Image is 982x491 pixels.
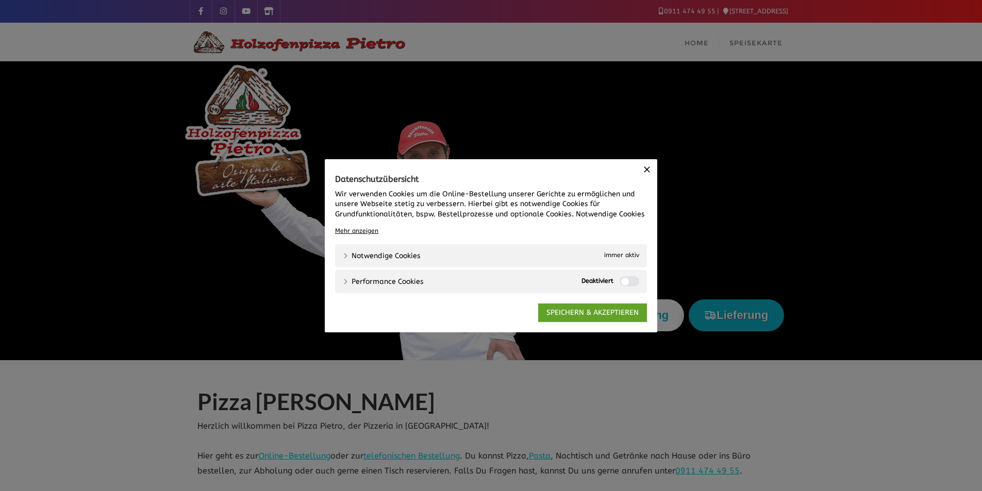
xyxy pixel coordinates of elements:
a: SPEICHERN & AKZEPTIEREN [538,303,647,321]
a: Mehr anzeigen [335,226,378,235]
a: Performance Cookies [343,276,424,286]
span: immer aktiv [604,250,639,261]
div: Wir verwenden Cookies um die Online-Bestellung unserer Gerichte zu ermöglichen und unsere Webseit... [335,189,647,229]
a: Notwendige Cookies [343,250,421,261]
h4: Datenschutzübersicht [335,175,647,184]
